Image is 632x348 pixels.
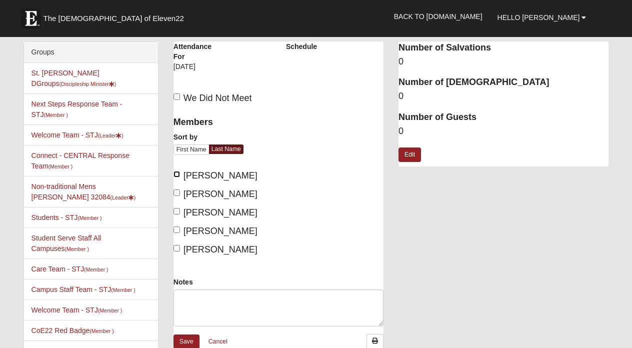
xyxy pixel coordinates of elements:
[31,285,135,293] a: Campus Staff Team - STJ(Member )
[31,306,122,314] a: Welcome Team - STJ(Member )
[31,326,114,334] a: CoE22 Red Badge(Member )
[111,287,135,293] small: (Member )
[31,213,102,221] a: Students - STJ(Member )
[173,171,180,177] input: [PERSON_NAME]
[497,13,580,21] span: Hello [PERSON_NAME]
[21,8,41,28] img: Eleven22 logo
[31,69,116,87] a: St. [PERSON_NAME] DGroups(Discipleship Minister)
[398,76,608,89] dt: Number of [DEMOGRAPHIC_DATA]
[183,170,257,180] span: [PERSON_NAME]
[183,244,257,254] span: [PERSON_NAME]
[173,132,197,142] label: Sort by
[173,144,209,155] a: First Name
[183,93,252,103] span: We Did Not Meet
[59,81,116,87] small: (Discipleship Minister )
[24,42,158,63] div: Groups
[65,246,89,252] small: (Member )
[386,4,490,29] a: Back to [DOMAIN_NAME]
[173,61,215,78] div: [DATE]
[173,277,193,287] label: Notes
[89,328,113,334] small: (Member )
[173,226,180,233] input: [PERSON_NAME]
[43,13,184,23] span: The [DEMOGRAPHIC_DATA] of Eleven22
[43,112,67,118] small: (Member )
[98,307,122,313] small: (Member )
[31,100,122,118] a: Next Steps Response Team - STJ(Member )
[398,55,608,68] dd: 0
[183,207,257,217] span: [PERSON_NAME]
[31,151,129,170] a: Connect - CENTRAL Response Team(Member )
[31,265,108,273] a: Care Team - STJ(Member )
[286,41,317,51] label: Schedule
[398,41,608,54] dt: Number of Salvations
[77,215,101,221] small: (Member )
[398,111,608,124] dt: Number of Guests
[173,245,180,251] input: [PERSON_NAME]
[173,189,180,196] input: [PERSON_NAME]
[31,234,101,252] a: Student Serve Staff All Campuses(Member )
[84,266,108,272] small: (Member )
[48,163,72,169] small: (Member )
[183,189,257,199] span: [PERSON_NAME]
[398,147,421,162] a: Edit
[173,41,215,61] label: Attendance For
[173,208,180,214] input: [PERSON_NAME]
[173,117,271,128] h4: Members
[31,131,123,139] a: Welcome Team - STJ(Leader)
[173,93,180,100] input: We Did Not Meet
[16,3,216,28] a: The [DEMOGRAPHIC_DATA] of Eleven22
[98,132,123,138] small: (Leader )
[398,125,608,138] dd: 0
[209,144,243,154] a: Last Name
[110,194,136,200] small: (Leader )
[490,5,594,30] a: Hello [PERSON_NAME]
[398,90,608,103] dd: 0
[31,182,136,201] a: Non-traditional Mens [PERSON_NAME] 32084(Leader)
[183,226,257,236] span: [PERSON_NAME]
